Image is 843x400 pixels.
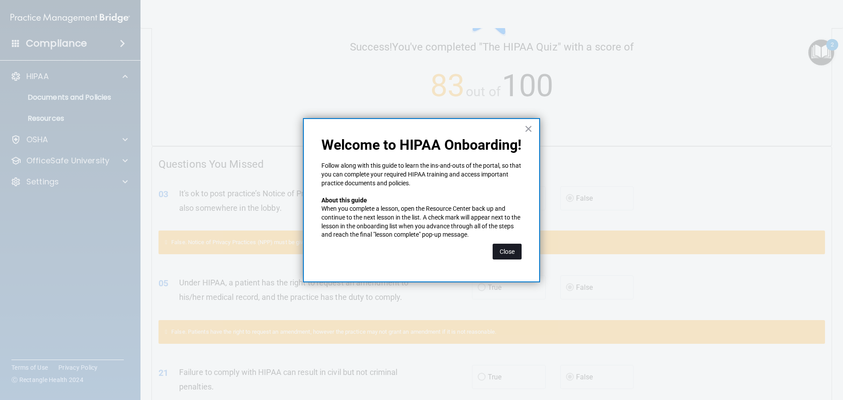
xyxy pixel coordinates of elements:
[321,205,522,239] p: When you complete a lesson, open the Resource Center back up and continue to the next lesson in t...
[321,162,522,187] p: Follow along with this guide to learn the ins-and-outs of the portal, so that you can complete yo...
[524,122,533,136] button: Close
[321,137,522,153] p: Welcome to HIPAA Onboarding!
[321,197,367,204] strong: About this guide
[493,244,522,259] button: Close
